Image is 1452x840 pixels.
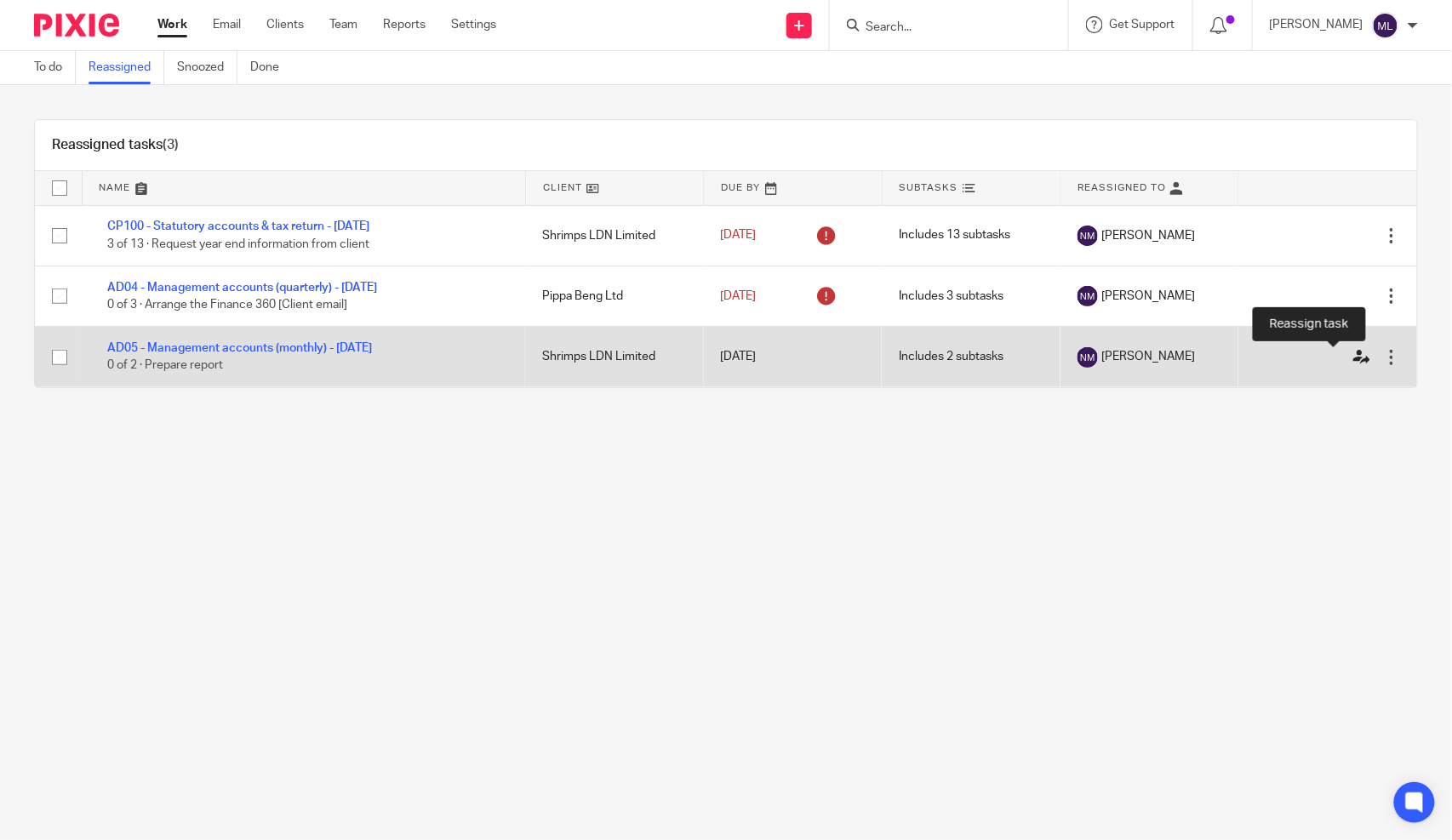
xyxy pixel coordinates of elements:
a: Snoozed [177,51,237,84]
span: [PERSON_NAME] [1102,288,1196,305]
a: AD05 - Management accounts (monthly) - [DATE] [107,342,372,354]
span: Subtasks [900,183,958,192]
a: Settings [451,16,496,33]
a: Clients [266,16,304,33]
img: svg%3E [1078,286,1098,306]
img: Pixie [34,14,119,37]
a: Team [329,16,357,33]
span: [PERSON_NAME] [1102,227,1196,244]
img: svg%3E [1078,226,1098,246]
a: To do [34,51,76,84]
td: Pippa Beng Ltd [525,266,704,326]
a: Reports [383,16,426,33]
span: [DATE] [721,290,757,302]
a: Work [157,16,187,33]
input: Search [864,20,1017,36]
span: Get Support [1110,19,1175,31]
span: (3) [163,138,179,151]
img: svg%3E [1372,12,1399,39]
td: Shrimps LDN Limited [525,327,704,387]
a: Reassigned [89,51,164,84]
td: Shrimps LDN Limited [525,205,704,266]
span: [DATE] [721,351,757,363]
span: 0 of 3 · Arrange the Finance 360 [Client email] [107,299,347,311]
a: AD04 - Management accounts (quarterly) - [DATE] [107,282,377,294]
h1: Reassigned tasks [52,136,179,154]
p: [PERSON_NAME] [1270,16,1363,33]
img: svg%3E [1078,347,1098,368]
a: Email [213,16,241,33]
span: Includes 2 subtasks [899,351,1003,363]
span: 0 of 2 · Prepare report [107,360,223,372]
span: [PERSON_NAME] [1102,348,1196,365]
span: Includes 13 subtasks [899,230,1010,242]
a: CP100 - Statutory accounts & tax return - [DATE] [107,220,369,232]
span: [DATE] [721,230,757,242]
a: Done [250,51,292,84]
span: Includes 3 subtasks [899,290,1003,302]
span: 3 of 13 · Request year end information from client [107,238,369,250]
